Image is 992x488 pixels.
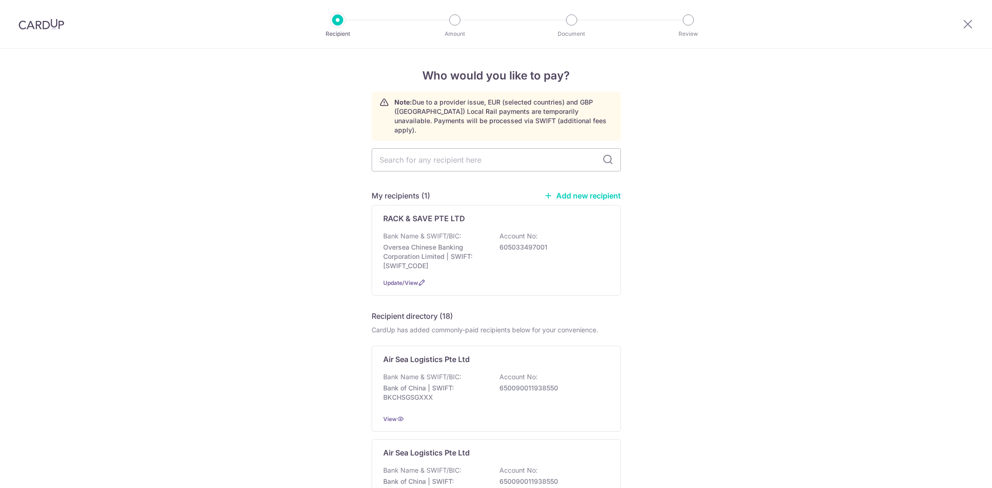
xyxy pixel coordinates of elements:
[499,243,604,252] p: 605033497001
[383,231,461,241] p: Bank Name & SWIFT/BIC:
[544,191,621,200] a: Add new recipient
[383,213,465,224] p: RACK & SAVE PTE LTD
[383,383,487,402] p: Bank of China | SWIFT: BKCHSGSGXXX
[537,29,606,39] p: Document
[19,19,64,30] img: CardUp
[499,372,538,382] p: Account No:
[372,148,621,171] input: Search for any recipient here
[420,29,489,39] p: Amount
[383,243,487,270] p: Oversea Chinese Banking Corporation Limited | SWIFT: [SWIFT_CODE]
[499,231,538,241] p: Account No:
[932,460,983,483] iframe: Opens a widget where you can find more information
[372,190,430,201] h5: My recipients (1)
[372,325,621,335] div: CardUp has added commonly-paid recipients below for your convenience.
[383,466,461,475] p: Bank Name & SWIFT/BIC:
[383,354,470,365] p: Air Sea Logistics Pte Ltd
[499,466,538,475] p: Account No:
[383,279,418,286] a: Update/View
[499,383,604,393] p: 650090011938550
[394,98,412,106] strong: Note:
[383,415,397,422] a: View
[394,98,613,135] p: Due to a provider issue, EUR (selected countries) and GBP ([GEOGRAPHIC_DATA]) Local Rail payments...
[303,29,372,39] p: Recipient
[499,477,604,486] p: 650090011938550
[383,447,470,458] p: Air Sea Logistics Pte Ltd
[372,67,621,84] h4: Who would you like to pay?
[372,310,453,322] h5: Recipient directory (18)
[383,372,461,382] p: Bank Name & SWIFT/BIC:
[654,29,723,39] p: Review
